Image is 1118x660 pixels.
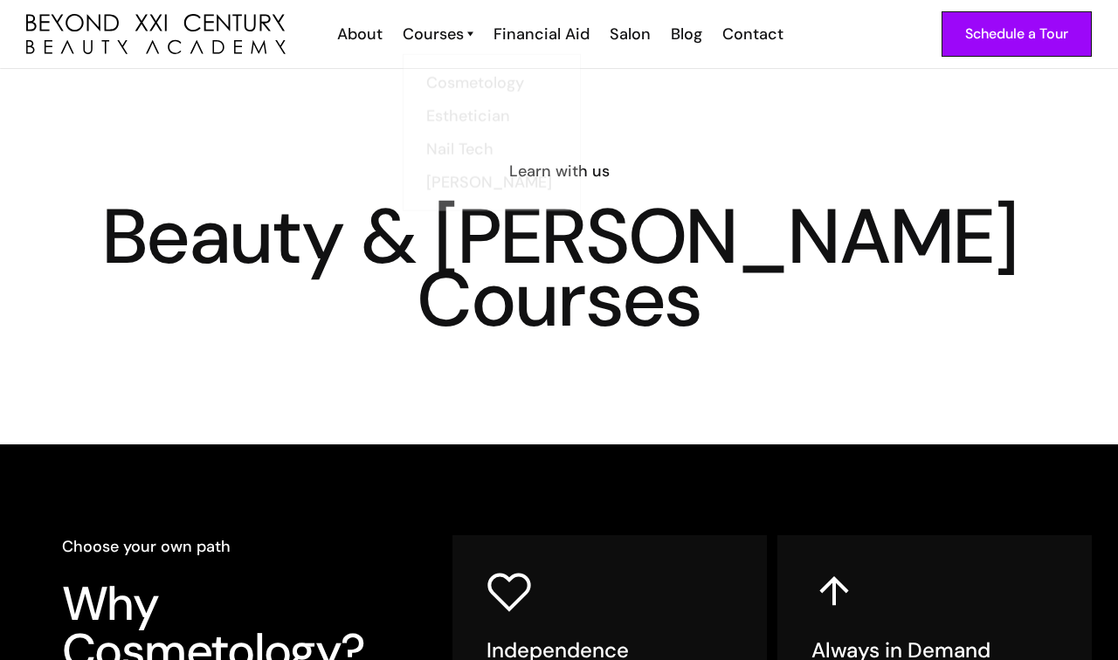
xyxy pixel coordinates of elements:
div: Salon [610,23,651,45]
a: Blog [659,23,711,45]
div: About [337,23,383,45]
a: home [26,14,286,55]
div: Contact [722,23,783,45]
a: Cosmetology [426,66,557,100]
img: up arrow [811,569,857,615]
img: heart icon [487,569,532,615]
h6: Learn with us [26,160,1092,182]
h6: Choose your own path [62,535,403,558]
a: Financial Aid [482,23,598,45]
a: Salon [598,23,659,45]
img: beyond 21st century beauty academy logo [26,14,286,55]
div: Blog [671,23,702,45]
div: Schedule a Tour [965,23,1068,45]
div: Courses [403,23,464,45]
a: Contact [711,23,792,45]
a: Nail Tech [426,133,557,166]
nav: Courses [403,45,581,203]
div: Financial Aid [493,23,590,45]
h1: Beauty & [PERSON_NAME] Courses [26,205,1092,331]
a: Schedule a Tour [942,11,1092,57]
a: Esthetician [426,100,557,133]
a: About [326,23,391,45]
a: [PERSON_NAME] [426,166,557,199]
a: Courses [403,23,473,45]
